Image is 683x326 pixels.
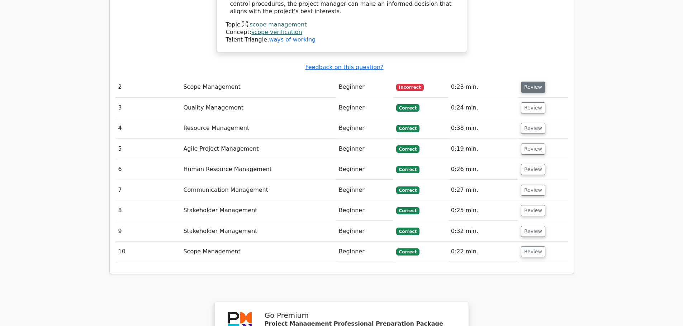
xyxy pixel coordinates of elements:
button: Review [521,82,545,93]
button: Review [521,226,545,237]
button: Review [521,164,545,175]
div: Topic: [226,21,457,29]
span: Correct [396,125,419,132]
td: 0:25 min. [448,200,518,221]
button: Review [521,185,545,196]
td: Beginner [336,77,393,97]
td: 3 [115,98,181,118]
div: Talent Triangle: [226,21,457,43]
td: 8 [115,200,181,221]
button: Review [521,102,545,113]
td: 2 [115,77,181,97]
td: 0:26 min. [448,159,518,180]
td: Beginner [336,159,393,180]
td: 6 [115,159,181,180]
td: Beginner [336,98,393,118]
td: Communication Management [180,180,336,200]
td: 0:27 min. [448,180,518,200]
td: Beginner [336,118,393,138]
span: Correct [396,186,419,194]
td: 9 [115,221,181,242]
span: Correct [396,228,419,235]
button: Review [521,246,545,257]
td: Stakeholder Management [180,221,336,242]
td: 0:22 min. [448,242,518,262]
a: scope management [250,21,307,28]
span: Correct [396,145,419,152]
a: Feedback on this question? [305,64,383,70]
td: Beginner [336,200,393,221]
td: Beginner [336,221,393,242]
td: Agile Project Management [180,139,336,159]
td: Stakeholder Management [180,200,336,221]
button: Review [521,143,545,155]
td: Human Resource Management [180,159,336,180]
td: 5 [115,139,181,159]
a: scope verification [251,29,302,35]
td: Scope Management [180,77,336,97]
td: Resource Management [180,118,336,138]
td: Beginner [336,242,393,262]
td: 4 [115,118,181,138]
td: 0:32 min. [448,221,518,242]
td: 0:23 min. [448,77,518,97]
td: Beginner [336,139,393,159]
div: Concept: [226,29,457,36]
td: Quality Management [180,98,336,118]
span: Correct [396,166,419,173]
td: 0:38 min. [448,118,518,138]
td: 10 [115,242,181,262]
a: ways of working [269,36,316,43]
button: Review [521,123,545,134]
td: Beginner [336,180,393,200]
td: 0:19 min. [448,139,518,159]
button: Review [521,205,545,216]
td: 0:24 min. [448,98,518,118]
span: Correct [396,104,419,111]
span: Correct [396,207,419,214]
span: Correct [396,248,419,256]
td: Scope Management [180,242,336,262]
span: Incorrect [396,84,424,91]
td: 7 [115,180,181,200]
